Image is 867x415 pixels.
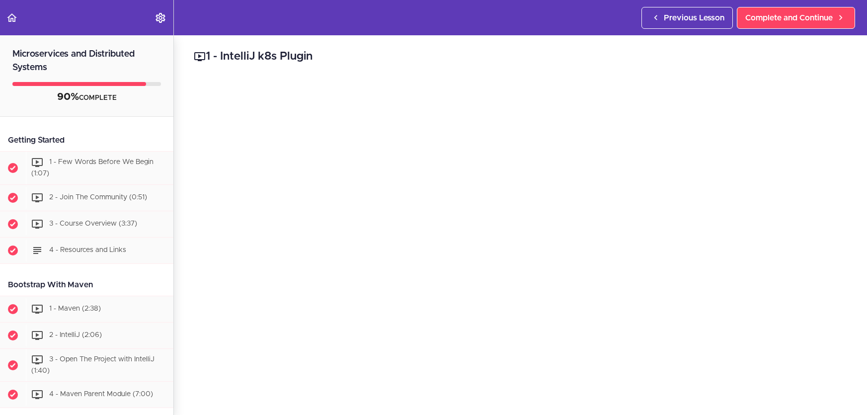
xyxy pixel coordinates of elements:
[49,305,101,312] span: 1 - Maven (2:38)
[641,7,733,29] a: Previous Lesson
[49,220,137,227] span: 3 - Course Overview (3:37)
[57,92,79,102] span: 90%
[12,91,161,104] div: COMPLETE
[6,12,18,24] svg: Back to course curriculum
[31,356,155,374] span: 3 - Open The Project with IntelliJ (1:40)
[49,247,126,253] span: 4 - Resources and Links
[49,332,102,338] span: 2 - IntelliJ (2:06)
[737,7,855,29] a: Complete and Continue
[49,391,153,398] span: 4 - Maven Parent Module (7:00)
[745,12,833,24] span: Complete and Continue
[155,12,166,24] svg: Settings Menu
[664,12,724,24] span: Previous Lesson
[194,48,847,65] h2: 1 - IntelliJ k8s Plugin
[31,159,154,177] span: 1 - Few Words Before We Begin (1:07)
[49,194,147,201] span: 2 - Join The Community (0:51)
